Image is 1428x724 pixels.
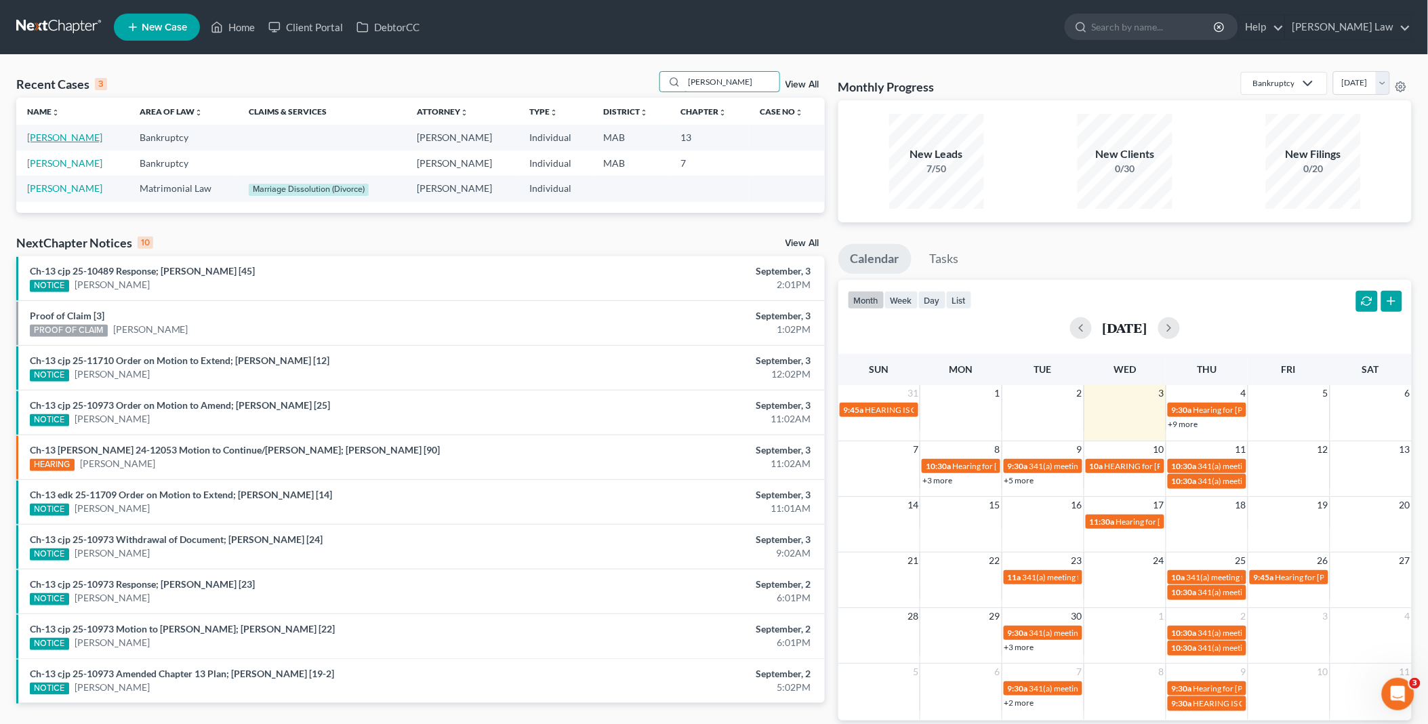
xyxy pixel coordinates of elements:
[30,593,69,605] div: NOTICE
[994,441,1002,458] span: 8
[1266,146,1361,162] div: New Filings
[30,623,335,635] a: Ch-13 cjp 25-10973 Motion to [PERSON_NAME]; [PERSON_NAME] [22]
[27,132,102,143] a: [PERSON_NAME]
[1076,664,1084,680] span: 7
[195,108,203,117] i: unfold_more
[30,534,323,545] a: Ch-13 cjp 25-10973 Withdrawal of Document; [PERSON_NAME] [24]
[30,504,69,516] div: NOTICE
[30,683,69,695] div: NOTICE
[786,80,819,89] a: View All
[604,106,649,117] a: Districtunfold_more
[30,325,108,337] div: PROOF OF CLAIM
[16,235,153,251] div: NextChapter Notices
[906,608,920,624] span: 28
[27,157,102,169] a: [PERSON_NAME]
[30,459,75,471] div: HEARING
[80,457,155,470] a: [PERSON_NAME]
[30,414,69,426] div: NOTICE
[560,502,811,515] div: 11:01AM
[129,150,237,176] td: Bankruptcy
[560,578,811,591] div: September, 2
[550,108,558,117] i: unfold_more
[30,638,69,650] div: NOTICE
[30,369,69,382] div: NOTICE
[249,184,369,196] div: Marriage Dissolution (Divorce)
[922,475,952,485] a: +3 more
[262,15,350,39] a: Client Portal
[30,265,255,277] a: Ch-13 cjp 25-10489 Response; [PERSON_NAME] [45]
[1008,628,1028,638] span: 9:30a
[1398,497,1412,513] span: 20
[1382,678,1414,710] iframe: Intercom live chat
[1152,441,1166,458] span: 10
[1254,572,1274,582] span: 9:45a
[1070,552,1084,569] span: 23
[1114,363,1136,375] span: Wed
[848,291,884,309] button: month
[75,681,150,694] a: [PERSON_NAME]
[529,106,558,117] a: Typeunfold_more
[560,412,811,426] div: 11:02AM
[1252,77,1294,89] div: Bankruptcy
[406,150,518,176] td: [PERSON_NAME]
[1172,698,1192,708] span: 9:30a
[1008,683,1028,693] span: 9:30a
[719,108,727,117] i: unfold_more
[560,533,811,546] div: September, 3
[75,367,150,381] a: [PERSON_NAME]
[865,405,1037,415] span: HEARING IS CONTINUED for [PERSON_NAME]
[760,106,803,117] a: Case Nounfold_more
[1198,461,1329,471] span: 341(a) meeting for [PERSON_NAME]
[95,78,107,90] div: 3
[350,15,426,39] a: DebtorCC
[560,323,811,336] div: 1:02PM
[1398,664,1412,680] span: 11
[1316,497,1330,513] span: 19
[926,461,951,471] span: 10:30a
[560,278,811,291] div: 2:01PM
[1322,385,1330,401] span: 5
[1240,385,1248,401] span: 4
[1172,643,1197,653] span: 10:30a
[75,412,150,426] a: [PERSON_NAME]
[1362,363,1379,375] span: Sat
[1234,552,1248,569] span: 25
[994,664,1002,680] span: 6
[560,667,811,681] div: September, 2
[204,15,262,39] a: Home
[1172,628,1197,638] span: 10:30a
[560,264,811,278] div: September, 3
[30,399,330,411] a: Ch-13 cjp 25-10973 Order on Motion to Amend; [PERSON_NAME] [25]
[988,497,1002,513] span: 15
[1198,476,1329,486] span: 341(a) meeting for [PERSON_NAME]
[1194,405,1299,415] span: Hearing for [PERSON_NAME]
[1172,461,1197,471] span: 10:30a
[1090,461,1103,471] span: 10a
[406,176,518,201] td: [PERSON_NAME]
[889,146,984,162] div: New Leads
[560,443,811,457] div: September, 3
[1172,683,1192,693] span: 9:30a
[838,244,912,274] a: Calendar
[988,608,1002,624] span: 29
[30,280,69,292] div: NOTICE
[1198,643,1329,653] span: 341(a) meeting for [PERSON_NAME]
[918,244,971,274] a: Tasks
[1282,363,1296,375] span: Fri
[685,72,779,92] input: Search by name...
[1092,14,1216,39] input: Search by name...
[1194,698,1365,708] span: HEARING IS CONTINUED for [PERSON_NAME]
[1398,441,1412,458] span: 13
[906,552,920,569] span: 21
[950,363,973,375] span: Mon
[1076,441,1084,458] span: 9
[52,108,60,117] i: unfold_more
[1187,572,1318,582] span: 341(a) meeting for [PERSON_NAME]
[129,176,237,201] td: Matrimonial Law
[560,636,811,649] div: 6:01PM
[1070,608,1084,624] span: 30
[870,363,889,375] span: Sun
[27,106,60,117] a: Nameunfold_more
[844,405,864,415] span: 9:45a
[75,591,150,605] a: [PERSON_NAME]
